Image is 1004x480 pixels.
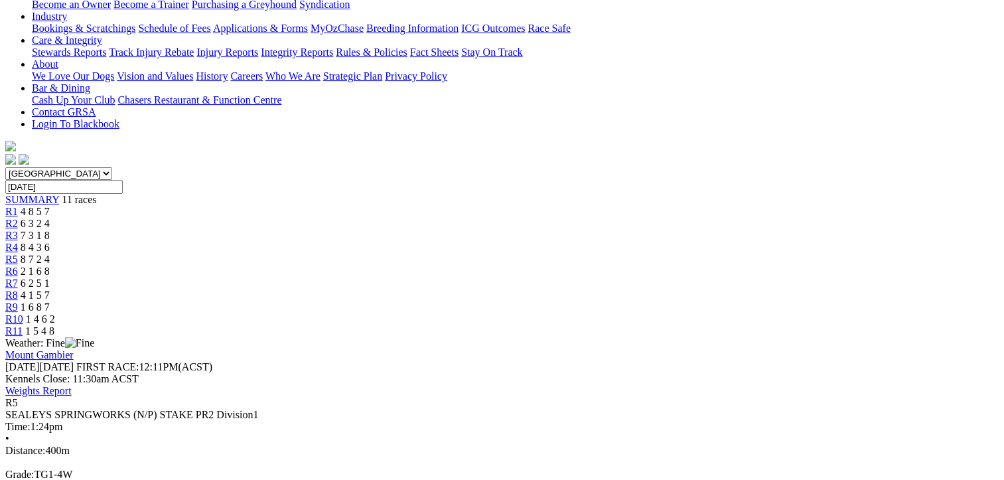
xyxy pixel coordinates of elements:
[366,23,459,34] a: Breeding Information
[32,23,135,34] a: Bookings & Scratchings
[410,46,459,58] a: Fact Sheets
[323,70,382,82] a: Strategic Plan
[5,421,31,432] span: Time:
[109,46,194,58] a: Track Injury Rebate
[196,70,228,82] a: History
[21,218,50,229] span: 6 3 2 4
[21,230,50,241] span: 7 3 1 8
[19,154,29,165] img: twitter.svg
[21,266,50,277] span: 2 1 6 8
[32,58,58,70] a: About
[5,206,18,217] a: R1
[528,23,570,34] a: Race Safe
[5,278,18,289] a: R7
[32,70,114,82] a: We Love Our Dogs
[21,242,50,253] span: 8 4 3 6
[5,301,18,313] a: R9
[21,301,50,313] span: 1 6 8 7
[5,349,74,360] a: Mount Gambier
[5,313,23,325] a: R10
[5,361,74,372] span: [DATE]
[117,70,193,82] a: Vision and Values
[5,397,18,408] span: R5
[5,421,999,433] div: 1:24pm
[21,289,50,301] span: 4 1 5 7
[26,313,55,325] span: 1 4 6 2
[336,46,407,58] a: Rules & Policies
[25,325,54,337] span: 1 5 4 8
[32,118,119,129] a: Login To Blackbook
[5,194,59,205] a: SUMMARY
[261,46,333,58] a: Integrity Reports
[5,385,72,396] a: Weights Report
[5,337,94,349] span: Weather: Fine
[32,46,999,58] div: Care & Integrity
[21,254,50,265] span: 8 7 2 4
[5,445,45,456] span: Distance:
[5,218,18,229] a: R2
[32,35,102,46] a: Care & Integrity
[32,23,999,35] div: Industry
[5,469,35,480] span: Grade:
[5,373,999,385] div: Kennels Close: 11:30am ACST
[32,46,106,58] a: Stewards Reports
[5,325,23,337] a: R11
[32,70,999,82] div: About
[5,154,16,165] img: facebook.svg
[76,361,212,372] span: 12:11PM(ACST)
[32,82,90,94] a: Bar & Dining
[21,278,50,289] span: 6 2 5 1
[311,23,364,34] a: MyOzChase
[5,361,40,372] span: [DATE]
[461,23,525,34] a: ICG Outcomes
[5,409,999,421] div: SEALEYS SPRINGWORKS (N/P) STAKE PR2 Division1
[5,141,16,151] img: logo-grsa-white.png
[21,206,50,217] span: 4 8 5 7
[117,94,281,106] a: Chasers Restaurant & Function Centre
[138,23,210,34] a: Schedule of Fees
[5,266,18,277] a: R6
[32,94,115,106] a: Cash Up Your Club
[265,70,321,82] a: Who We Are
[32,94,999,106] div: Bar & Dining
[385,70,447,82] a: Privacy Policy
[213,23,308,34] a: Applications & Forms
[230,70,263,82] a: Careers
[5,242,18,253] a: R4
[5,445,999,457] div: 400m
[65,337,94,349] img: Fine
[62,194,96,205] span: 11 races
[76,361,139,372] span: FIRST RACE:
[32,106,96,118] a: Contact GRSA
[196,46,258,58] a: Injury Reports
[5,230,18,241] a: R3
[5,180,123,194] input: Select date
[5,433,9,444] span: •
[5,289,18,301] a: R8
[461,46,522,58] a: Stay On Track
[5,254,18,265] a: R5
[32,11,67,22] a: Industry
